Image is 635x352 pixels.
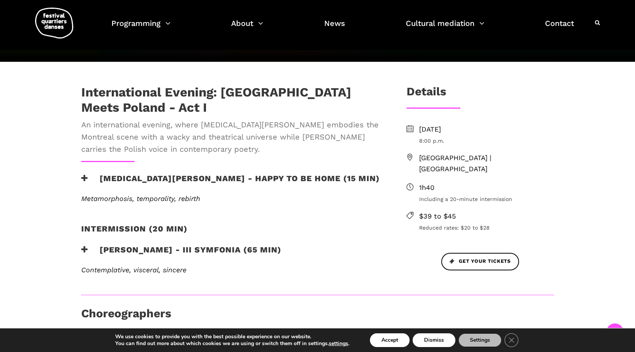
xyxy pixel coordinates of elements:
[81,85,351,115] font: International Evening: [GEOGRAPHIC_DATA] Meets Poland - Act I
[419,225,490,231] font: Reduced rates: $20 to $28
[458,333,502,347] button: Settings
[111,17,170,39] a: Programming
[324,19,345,28] font: News
[370,333,410,347] button: Accept
[419,212,456,220] font: $39 to $45
[406,19,474,28] font: Cultural mediation
[329,340,348,347] button: settings
[115,333,311,340] font: We use cookies to provide you with the best possible experience on our website.
[81,307,171,320] font: Choreographers
[470,336,490,344] font: Settings
[419,154,491,173] font: [GEOGRAPHIC_DATA] | [GEOGRAPHIC_DATA]
[111,19,161,28] font: Programming
[231,17,263,39] a: About
[505,333,518,347] button: Close GDPR Cookie Banner
[115,340,329,347] font: You can find out more about which cookies we are using or switch them off in settings.
[231,19,253,28] font: About
[419,196,512,202] font: Including a 20-minute intermission
[81,120,379,154] font: An international evening, where [MEDICAL_DATA][PERSON_NAME] embodies the Montreal scene with a wa...
[459,259,511,264] font: Get your tickets
[406,17,484,39] a: Cultural mediation
[419,138,444,144] font: 8:00 p.m.
[407,85,446,98] font: Details
[413,333,455,347] button: Dismiss
[381,336,398,344] font: Accept
[424,336,444,344] font: Dismiss
[441,253,519,270] a: Get your tickets
[81,224,188,233] font: Intermission (20 min)
[348,340,349,347] font: .
[100,174,380,183] font: [MEDICAL_DATA][PERSON_NAME] - Happy to be home (15 min)
[419,183,434,191] font: 1h40
[81,194,200,203] font: Metamorphosis, temporality, rebirth
[324,17,345,39] a: News
[419,125,441,133] font: [DATE]
[545,19,574,28] font: Contact
[35,8,73,39] img: logo-fqd-med
[100,245,281,254] font: [PERSON_NAME] - III Symfonia (65 min)
[545,17,574,39] a: Contact
[81,266,186,274] font: Contemplative, visceral, sincere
